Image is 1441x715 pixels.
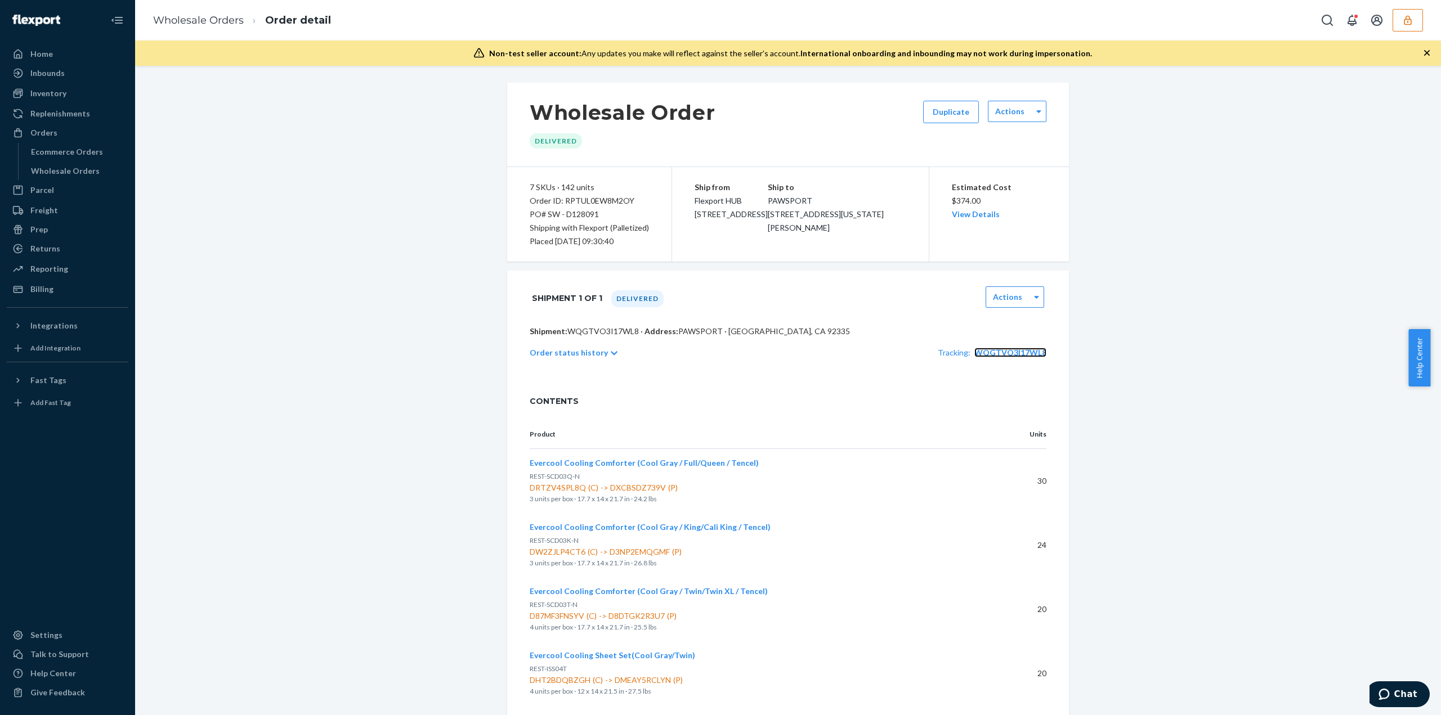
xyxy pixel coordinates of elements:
p: Shipping with Flexport (Palletized) [530,221,649,235]
span: D87MF3FNSYV -> D8DTGK2R3U7 [530,610,981,622]
div: (C) [586,482,601,493]
p: 20 [999,604,1046,615]
button: Open account menu [1366,9,1388,32]
div: Delivered [611,290,664,307]
button: Talk to Support [7,645,128,663]
span: International onboarding and inbounding may not work during impersonation. [800,48,1092,58]
button: Close Navigation [106,9,128,32]
div: (P) [670,546,684,557]
p: 20 [999,668,1046,679]
iframe: Opens a widget where you can chat to one of our agents [1370,681,1430,709]
div: Add Integration [30,343,80,353]
span: REST-ISS04T [530,664,567,673]
a: Add Fast Tag [7,394,128,412]
a: Home [7,45,128,63]
span: DW2ZJLP4CT6 -> D3NP2EMQGMF [530,546,981,557]
label: Actions [993,291,1022,303]
button: Evercool Cooling Sheet Set(Cool Gray/Twin) [530,650,695,661]
ol: breadcrumbs [144,4,340,37]
button: Give Feedback [7,683,128,701]
button: Integrations [7,317,128,335]
button: Evercool Cooling Comforter (Cool Gray / Twin/Twin XL / Tencel) [530,586,768,597]
p: 24 [999,539,1046,551]
a: View Details [952,209,1000,219]
p: Order status history [530,347,608,358]
div: Help Center [30,668,76,679]
a: Reporting [7,260,128,278]
div: Orders [30,127,57,138]
a: Settings [7,626,128,644]
button: Help Center [1408,329,1430,386]
span: Evercool Cooling Sheet Set(Cool Gray/Twin) [530,650,695,660]
p: 30 [999,475,1046,487]
span: Evercool Cooling Comforter (Cool Gray / Full/Queen / Tencel) [530,458,759,467]
p: Ship from [695,181,768,194]
button: Open notifications [1341,9,1363,32]
div: Integrations [30,320,78,331]
a: Prep [7,221,128,239]
button: Evercool Cooling Comforter (Cool Gray / Full/Queen / Tencel) [530,457,759,469]
span: Evercool Cooling Comforter (Cool Gray / King/Cali King / Tencel) [530,522,771,532]
div: Replenishments [30,108,90,119]
div: Any updates you make will reflect against the seller's account. [489,48,1092,59]
a: Add Integration [7,339,128,357]
div: PO# SW - D128091 [530,208,649,221]
p: Estimated Cost [952,181,1047,194]
span: Address: [645,326,678,336]
div: (P) [671,674,685,686]
p: 4 units per box · 12 x 14 x 21.5 in · 27.5 lbs [530,686,981,697]
div: Reporting [30,263,68,275]
div: Settings [30,629,62,641]
span: Tracking: [938,348,970,357]
div: Parcel [30,185,54,196]
span: Flexport HUB [STREET_ADDRESS] [695,196,768,219]
span: DRTZV4SPL8Q -> DXCBSDZ739V [530,482,981,493]
a: Replenishments [7,105,128,123]
button: Evercool Cooling Comforter (Cool Gray / King/Cali King / Tencel) [530,521,771,533]
div: Ecommerce Orders [31,146,103,158]
p: Ship to [768,181,906,194]
span: DHT2BDQBZGH -> DMEAY5RCLYN [530,674,981,686]
a: Orders [7,124,128,142]
div: 7 SKUs · 142 units [530,181,649,194]
div: Home [30,48,53,60]
span: Non-test seller account: [489,48,581,58]
span: PAWSPORT [STREET_ADDRESS][US_STATE][PERSON_NAME] [768,196,884,232]
div: (P) [665,610,679,622]
a: Wholesale Orders [153,14,244,26]
div: Fast Tags [30,375,66,386]
div: Returns [30,243,60,254]
span: REST-SCD03K-N [530,536,579,545]
div: Talk to Support [30,649,89,660]
span: Evercool Cooling Comforter (Cool Gray / Twin/Twin XL / Tencel) [530,586,768,596]
span: WQGTVO3I17WL8 [974,348,1046,357]
span: REST-SCD03Q-N [530,472,580,480]
div: Freight [30,205,58,216]
div: Give Feedback [30,687,85,698]
a: Wholesale Orders [25,162,129,180]
p: Units [999,429,1046,439]
div: Order ID: RPTUL0EW8M2OY [530,194,649,208]
div: Wholesale Orders [31,165,100,177]
div: Add Fast Tag [30,398,71,407]
a: Inventory [7,84,128,102]
p: 3 units per box · 17.7 x 14 x 21.7 in · 24.2 lbs [530,493,981,505]
button: Open Search Box [1316,9,1339,32]
div: Inventory [30,88,66,99]
div: Prep [30,224,48,235]
div: (C) [585,546,600,557]
p: 3 units per box · 17.7 x 14 x 21.7 in · 26.8 lbs [530,557,981,569]
a: Inbounds [7,64,128,82]
a: Returns [7,240,128,258]
div: (C) [590,674,605,686]
span: CONTENTS [530,395,1046,407]
div: Billing [30,284,53,295]
div: $374.00 [952,181,1047,221]
img: Flexport logo [12,15,60,26]
p: WQGTVO3I17WL8 · PAWSPORT · [GEOGRAPHIC_DATA], CA 92335 [530,326,1046,337]
p: Product [530,429,981,439]
a: Ecommerce Orders [25,143,129,161]
div: (P) [666,482,680,493]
